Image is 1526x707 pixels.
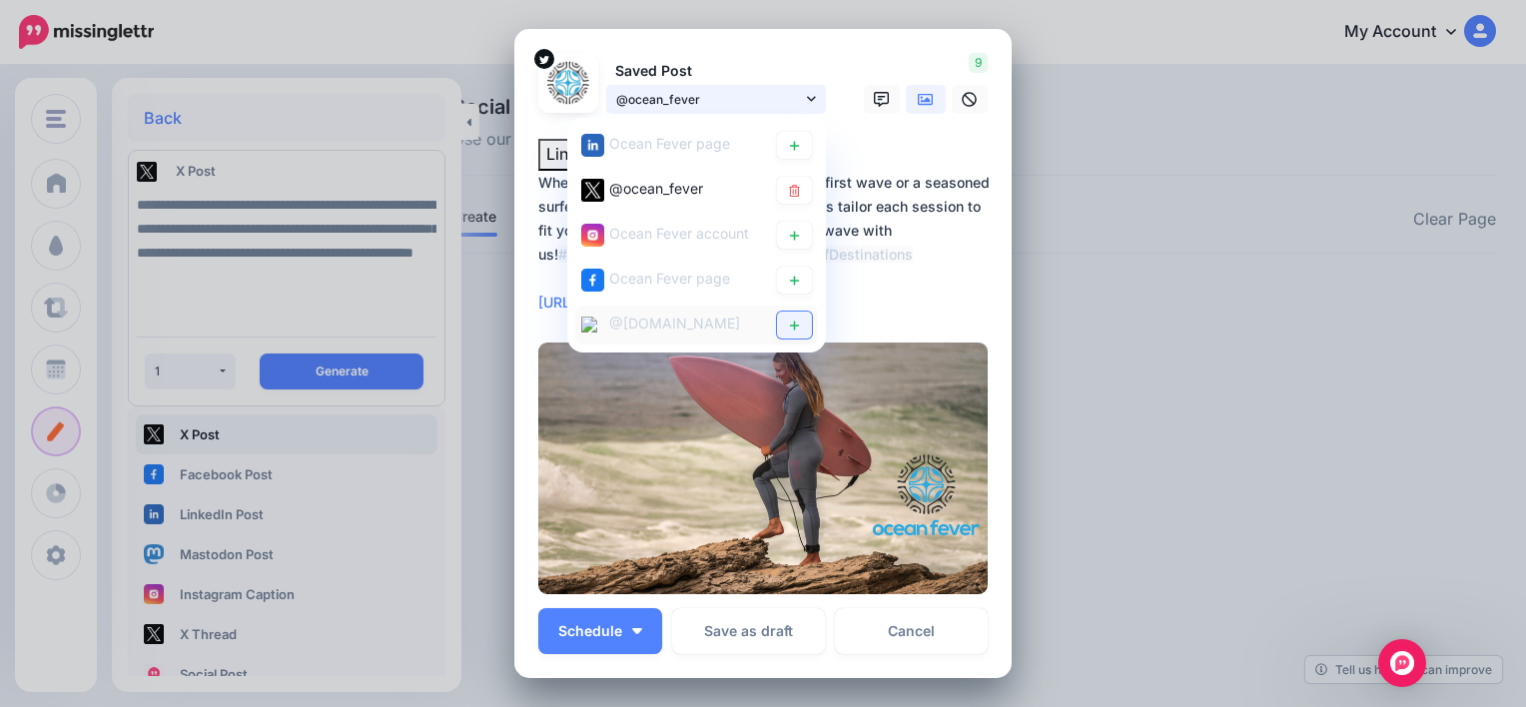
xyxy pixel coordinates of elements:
[672,608,825,654] button: Save as draft
[581,317,597,333] img: bluesky-square.png
[606,60,826,83] p: Saved Post
[538,343,988,594] img: 2EZTAR8BG7K4ZAL09X1KWMDIE9L99GRX.png
[609,315,740,332] span: @[DOMAIN_NAME]
[581,134,604,157] img: linkedin-square.png
[606,85,826,114] a: @ocean_fever
[581,269,604,292] img: facebook-square.png
[609,225,749,242] span: Ocean Fever account
[538,608,662,654] button: Schedule
[609,180,703,197] span: @ocean_fever
[609,270,730,287] span: Ocean Fever page
[835,608,988,654] a: Cancel
[538,139,585,171] button: Link
[1378,639,1426,687] div: Open Intercom Messenger
[609,135,730,152] span: Ocean Fever page
[558,624,622,638] span: Schedule
[538,294,692,311] mark: [URL][DOMAIN_NAME]
[544,59,592,107] img: 504Ci1lE-86469.jpg
[616,89,802,110] span: @ocean_fever
[581,179,604,202] img: twitter-square.png
[632,628,642,634] img: arrow-down-white.png
[581,224,604,247] img: instagram-square.png
[538,171,998,315] div: Whether you're a novice eager to ride your first wave or a seasoned surfer chasing new thrills, o...
[969,53,988,73] span: 9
